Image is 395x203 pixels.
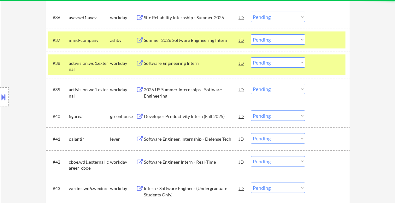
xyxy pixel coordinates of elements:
[144,14,239,21] div: Site Reliability Internship - Summer 2026
[110,60,136,66] div: workday
[239,133,245,144] div: JD
[144,136,239,142] div: Software Engineer, Internship - Defense Tech
[239,110,245,122] div: JD
[53,37,64,43] div: #37
[69,185,110,192] div: wexinc.wd5.wexinc
[110,37,136,43] div: ashby
[144,37,239,43] div: Summer 2026 Software Engineering Intern
[69,14,110,21] div: avav.wd1.avav
[110,136,136,142] div: lever
[69,159,110,171] div: cboe.wd1.external_career_cboe
[144,185,239,198] div: Intern - Software Engineer (Undergraduate Students Only)
[144,159,239,165] div: Software Engineer Intern - Real-Time
[110,159,136,165] div: workday
[144,87,239,99] div: 2026 US Summer Internships - Software Engineering
[110,87,136,93] div: workday
[239,12,245,23] div: JD
[144,113,239,120] div: Developer Productivity Intern (Fall 2025)
[53,14,64,21] div: #36
[239,57,245,69] div: JD
[110,185,136,192] div: workday
[53,159,64,165] div: #42
[239,156,245,167] div: JD
[239,34,245,46] div: JD
[53,185,64,192] div: #43
[239,84,245,95] div: JD
[110,14,136,21] div: workday
[239,183,245,194] div: JD
[69,37,110,43] div: mind-company
[110,113,136,120] div: greenhouse
[144,60,239,66] div: Software Engineering Intern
